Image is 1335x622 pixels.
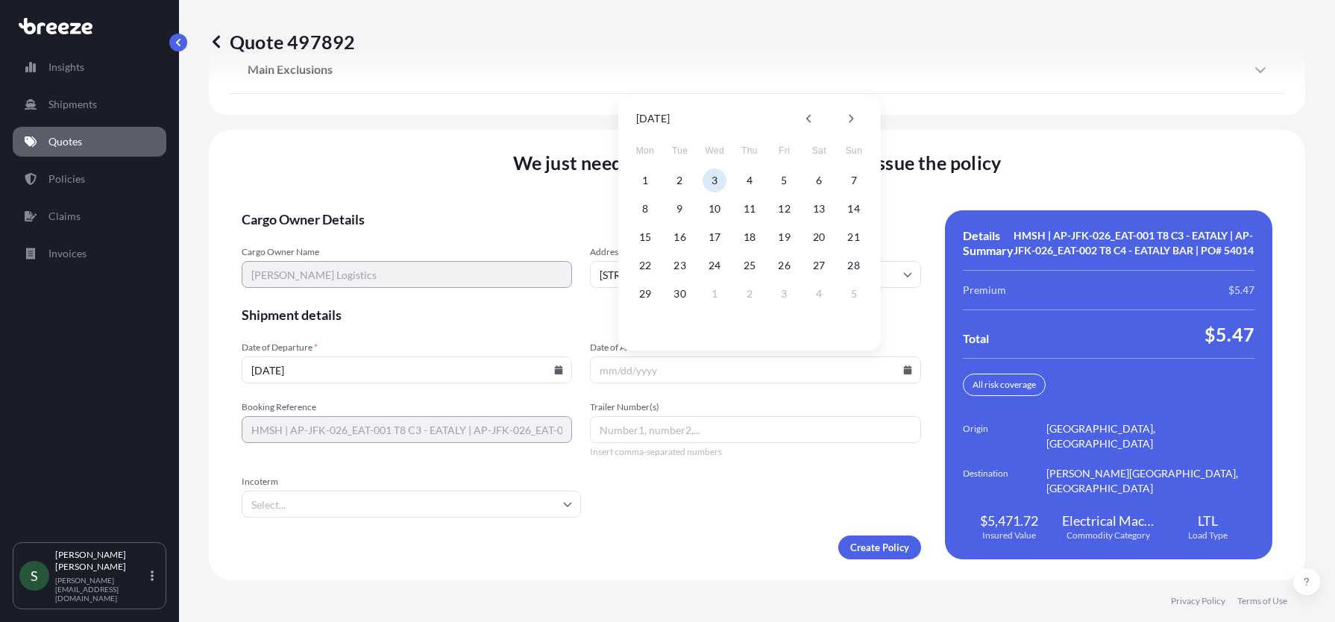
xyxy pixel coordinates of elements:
p: [PERSON_NAME][EMAIL_ADDRESS][DOMAIN_NAME] [55,576,148,603]
button: 12 [773,197,797,221]
span: Destination [963,466,1046,496]
span: Incoterm [242,476,581,488]
a: Privacy Policy [1171,595,1225,607]
button: 19 [773,225,797,249]
button: 8 [633,197,657,221]
span: Saturday [805,136,832,166]
span: $5,471.72 [980,512,1038,530]
span: HMSH | AP-JFK-026_EAT-001 T8 C3 - EATALY | AP-JFK-026_EAT-002 T8 C4 - EATALY BAR | PO# 54014 [1014,228,1254,258]
p: [PERSON_NAME] [PERSON_NAME] [55,549,148,573]
input: mm/dd/yyyy [590,356,920,383]
span: [GEOGRAPHIC_DATA], [GEOGRAPHIC_DATA] [1046,421,1254,451]
p: Quotes [48,134,82,149]
button: 11 [738,197,761,221]
span: Cargo Owner Details [242,210,921,228]
button: 6 [807,169,831,192]
span: Monday [632,136,659,166]
span: Tuesday [667,136,694,166]
span: Insured Value [982,530,1036,541]
button: 29 [633,282,657,306]
span: Insert comma-separated numbers [590,446,920,458]
a: Invoices [13,239,166,268]
button: 24 [703,254,726,277]
input: Number1, number2,... [590,416,920,443]
span: Cargo Owner Name [242,246,572,258]
a: Claims [13,201,166,231]
button: 18 [738,225,761,249]
button: 5 [773,169,797,192]
button: 27 [807,254,831,277]
button: Create Policy [838,535,921,559]
span: Date of Departure [242,342,572,354]
p: Create Policy [850,540,909,555]
input: Select... [242,491,581,518]
button: 20 [807,225,831,249]
button: 22 [633,254,657,277]
button: 14 [842,197,866,221]
button: 9 [668,197,692,221]
button: 10 [703,197,726,221]
button: 1 [703,282,726,306]
span: Details Summary [963,228,1014,258]
span: Wednesday [701,136,728,166]
button: 5 [842,282,866,306]
a: Shipments [13,89,166,119]
span: Date of Arrival [590,342,920,354]
button: 28 [842,254,866,277]
button: 26 [773,254,797,277]
button: 23 [668,254,692,277]
span: Sunday [841,136,867,166]
span: Address [590,246,920,258]
button: 4 [807,282,831,306]
button: 16 [668,225,692,249]
span: Thursday [736,136,763,166]
span: Trailer Number(s) [590,401,920,413]
span: LTL [1198,512,1218,530]
span: $5.47 [1204,322,1254,346]
p: Claims [48,209,81,224]
input: Cargo owner address [590,261,920,288]
span: Friday [771,136,798,166]
button: 2 [668,169,692,192]
button: 3 [703,169,726,192]
p: Insights [48,60,84,75]
input: Your internal reference [242,416,572,443]
button: 2 [738,282,761,306]
a: Policies [13,164,166,194]
button: 4 [738,169,761,192]
span: S [31,568,38,583]
button: 30 [668,282,692,306]
p: Quote 497892 [209,30,355,54]
span: Commodity Category [1067,530,1150,541]
button: 17 [703,225,726,249]
a: Insights [13,52,166,82]
span: Shipment details [242,306,921,324]
a: Terms of Use [1237,595,1287,607]
div: All risk coverage [963,374,1046,396]
span: Total [963,331,989,346]
button: 1 [633,169,657,192]
button: 15 [633,225,657,249]
span: Electrical Machinery and Equipment [1062,512,1155,530]
input: mm/dd/yyyy [242,356,572,383]
span: We just need a few more details before we issue the policy [513,151,1002,175]
a: Quotes [13,127,166,157]
button: 7 [842,169,866,192]
div: [DATE] [636,110,670,128]
span: Booking Reference [242,401,572,413]
span: Load Type [1188,530,1228,541]
p: Policies [48,172,85,186]
span: $5.47 [1228,283,1254,298]
button: 25 [738,254,761,277]
span: Premium [963,283,1006,298]
p: Invoices [48,246,87,261]
span: [PERSON_NAME][GEOGRAPHIC_DATA], [GEOGRAPHIC_DATA] [1046,466,1254,496]
span: Origin [963,421,1046,451]
p: Shipments [48,97,97,112]
button: 21 [842,225,866,249]
button: 3 [773,282,797,306]
button: 13 [807,197,831,221]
